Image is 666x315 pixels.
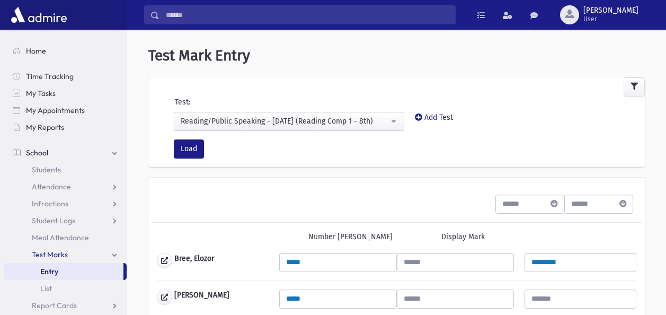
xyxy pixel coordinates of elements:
span: Test Mark Entry [148,47,250,64]
b: Bree, Elozor [174,253,214,268]
a: Test Marks [4,246,127,263]
a: My Appointments [4,102,127,119]
span: Entry [40,267,58,276]
span: User [583,15,638,23]
b: [PERSON_NAME] [174,290,229,305]
button: Reading/Public Speaking - 09/11/25 (Reading Comp 1 - 8th) [174,112,404,131]
a: Entry [4,263,123,280]
a: Home [4,42,127,59]
span: List [40,284,52,293]
label: Test: [175,97,190,108]
span: My Reports [26,122,64,132]
a: My Reports [4,119,127,136]
a: Add Test [415,113,453,122]
span: Report Cards [32,301,77,310]
a: My Tasks [4,85,127,102]
span: My Tasks [26,89,56,98]
div: Reading/Public Speaking - [DATE] (Reading Comp 1 - 8th) [181,116,389,127]
span: Meal Attendance [32,233,89,242]
span: Student Logs [32,216,75,225]
a: Time Tracking [4,68,127,85]
a: Report Cards [4,297,127,314]
a: Student Logs [4,212,127,229]
a: Infractions [4,195,127,212]
input: Search [159,5,455,24]
span: Test Marks [32,250,68,259]
a: School [4,144,127,161]
a: Students [4,161,127,178]
a: Attendance [4,178,127,195]
a: Meal Attendance [4,229,127,246]
span: School [26,148,48,157]
span: Time Tracking [26,72,74,81]
span: Home [26,46,46,56]
span: [PERSON_NAME] [583,6,638,15]
a: List [4,280,127,297]
img: AdmirePro [8,4,69,25]
span: My Appointments [26,106,85,115]
span: Infractions [32,199,68,208]
span: Students [32,165,61,174]
button: Load [174,139,204,159]
span: Attendance [32,182,71,191]
div: Display Mark [441,231,485,242]
div: Number [PERSON_NAME] [308,231,393,242]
